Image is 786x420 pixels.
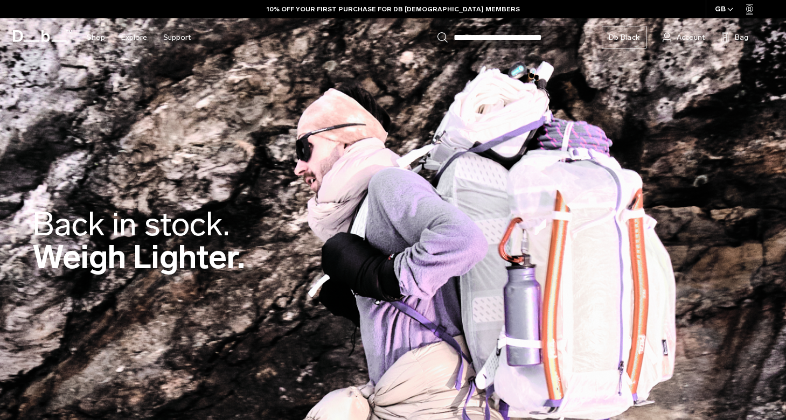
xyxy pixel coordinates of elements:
h2: Weigh Lighter. [32,208,245,274]
button: Bag [721,31,748,44]
a: Support [163,18,191,57]
a: 10% OFF YOUR FIRST PURCHASE FOR DB [DEMOGRAPHIC_DATA] MEMBERS [267,4,520,14]
span: Account [677,32,705,43]
span: Back in stock. [32,205,229,244]
a: Shop [87,18,105,57]
a: Account [663,31,705,44]
a: Db Black [602,26,646,48]
span: Bag [735,32,748,43]
nav: Main Navigation [79,18,199,57]
a: Explore [121,18,147,57]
